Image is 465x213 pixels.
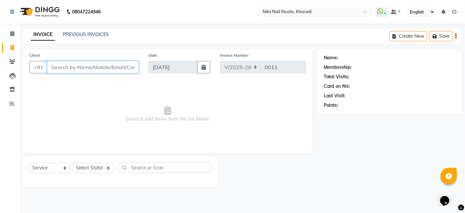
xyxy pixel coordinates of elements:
[148,52,157,58] label: Date
[324,92,346,99] div: Last Visit:
[324,73,350,80] div: Total Visits:
[72,3,101,21] b: 08047224946
[47,61,139,73] input: Search by Name/Mobile/Email/Code
[324,64,352,71] div: Membership:
[324,102,338,109] div: Points:
[17,3,61,21] img: logo
[430,31,453,41] button: Save
[324,83,351,90] div: Card on file:
[220,52,249,58] label: Invoice Number
[29,52,40,58] label: Client
[324,54,338,61] div: Name:
[63,31,109,37] a: PREVIOUS INVOICES
[29,81,306,147] span: Select & add items from the list below
[119,163,211,173] input: Search or Scan
[31,29,55,41] a: INVOICE
[438,187,458,206] iframe: chat widget
[389,31,427,41] button: Create New
[29,61,48,73] button: +91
